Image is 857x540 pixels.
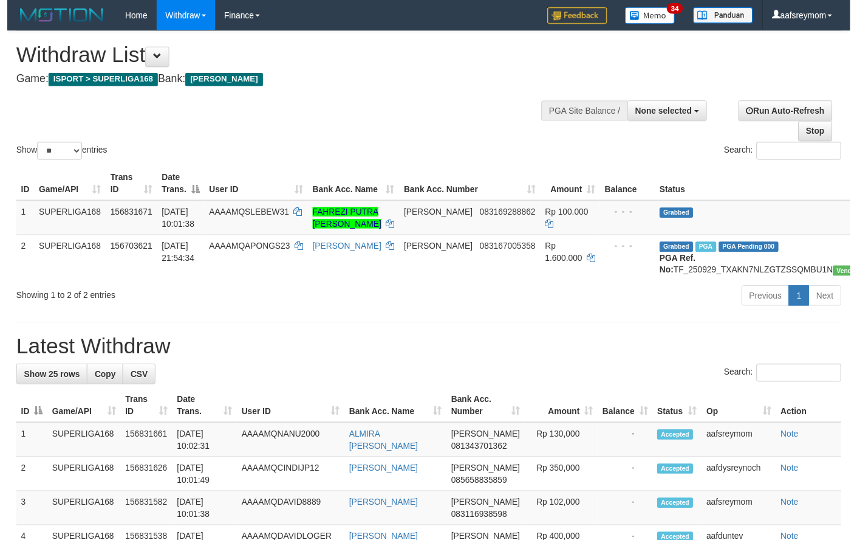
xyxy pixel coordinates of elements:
[117,370,151,390] a: CSV
[41,499,115,534] td: SUPERLIGA168
[105,210,148,220] span: 156831671
[543,102,630,123] div: PGA Site Balance /
[762,144,848,162] input: Search:
[168,429,233,465] td: [DATE] 10:02:31
[661,437,697,447] span: Accepted
[628,7,679,24] img: Button%20Memo.svg
[706,429,781,465] td: aafsreymom
[27,238,100,285] td: SUPERLIGA168
[600,395,656,429] th: Balance: activate to sort column ascending
[310,210,380,232] a: FAHREZI PUTRA [PERSON_NAME]
[9,44,559,68] h1: Withdraw List
[157,245,191,267] span: [DATE] 21:54:34
[115,465,168,499] td: 156831626
[41,429,115,465] td: SUPERLIGA168
[782,395,848,429] th: Action
[814,290,848,311] a: Next
[152,169,200,204] th: Date Trans.: activate to sort column descending
[81,370,118,390] a: Copy
[9,6,101,24] img: MOTION_logo.png
[526,429,600,465] td: Rp 130,000
[347,505,417,515] a: [PERSON_NAME]
[526,465,600,499] td: Rp 350,000
[743,102,839,123] a: Run Auto-Refresh
[347,471,417,480] a: [PERSON_NAME]
[706,499,781,534] td: aafsreymom
[787,505,805,515] a: Note
[233,395,343,429] th: User ID: activate to sort column ascending
[100,169,152,204] th: Trans ID: activate to sort column ascending
[706,465,781,499] td: aafdysreynoch
[607,209,654,221] div: - - -
[451,505,521,515] span: [PERSON_NAME]
[17,375,73,385] span: Show 25 rows
[205,245,287,255] span: AAAAMQAPONGS23
[168,465,233,499] td: [DATE] 10:01:49
[600,429,656,465] td: -
[157,210,191,232] span: [DATE] 10:01:38
[630,102,711,123] button: None selected
[105,245,148,255] span: 156703621
[181,74,259,88] span: [PERSON_NAME]
[9,429,41,465] td: 1
[9,499,41,534] td: 3
[403,210,473,220] span: [PERSON_NAME]
[30,144,76,162] select: Showentries
[310,245,380,255] a: [PERSON_NAME]
[451,448,508,458] span: Copy 081343701362 to clipboard
[656,395,706,429] th: Status: activate to sort column ascending
[547,245,584,267] span: Rp 1.600.000
[27,169,100,204] th: Game/API: activate to sort column ascending
[347,436,417,458] a: ALMIRA [PERSON_NAME]
[125,375,143,385] span: CSV
[549,7,610,24] img: Feedback.jpg
[115,499,168,534] td: 156831582
[794,290,815,311] a: 1
[600,499,656,534] td: -
[729,144,848,162] label: Search:
[9,289,348,306] div: Showing 1 to 2 of 2 entries
[787,471,805,480] a: Note
[603,169,658,204] th: Balance
[787,436,805,446] a: Note
[446,395,526,429] th: Bank Acc. Number: activate to sort column ascending
[233,465,343,499] td: AAAAMQCINDIJP12
[168,395,233,429] th: Date Trans.: activate to sort column ascending
[542,169,603,204] th: Amount: activate to sort column ascending
[205,210,287,220] span: AAAAMQSLEBEW31
[762,370,848,388] input: Search:
[306,169,398,204] th: Bank Acc. Name: activate to sort column ascending
[526,395,600,429] th: Amount: activate to sort column ascending
[480,245,537,255] span: Copy 083167005358 to clipboard
[547,210,590,220] span: Rp 100.000
[403,245,473,255] span: [PERSON_NAME]
[663,211,697,221] span: Grabbed
[9,370,81,390] a: Show 25 rows
[451,517,508,527] span: Copy 083116938598 to clipboard
[233,499,343,534] td: AAAAMQDAVID8889
[9,144,101,162] label: Show entries
[671,3,687,14] span: 34
[700,246,721,256] span: Marked by aafchhiseyha
[9,395,41,429] th: ID: activate to sort column descending
[526,499,600,534] td: Rp 102,000
[42,74,153,88] span: ISPORT > SUPERLIGA168
[706,395,781,429] th: Op: activate to sort column ascending
[233,429,343,465] td: AAAAMQNANU2000
[451,471,521,480] span: [PERSON_NAME]
[115,429,168,465] td: 156831661
[200,169,306,204] th: User ID: activate to sort column ascending
[343,395,446,429] th: Bank Acc. Name: activate to sort column ascending
[746,290,795,311] a: Previous
[9,169,27,204] th: ID
[451,436,521,446] span: [PERSON_NAME]
[9,238,27,285] td: 2
[9,74,559,86] h4: Game: Bank:
[41,465,115,499] td: SUPERLIGA168
[9,340,848,364] h1: Latest Withdraw
[168,499,233,534] td: [DATE] 10:01:38
[115,395,168,429] th: Trans ID: activate to sort column ascending
[661,506,697,516] span: Accepted
[663,257,700,279] b: PGA Ref. No:
[9,465,41,499] td: 2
